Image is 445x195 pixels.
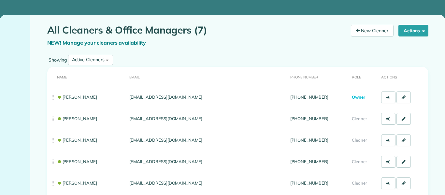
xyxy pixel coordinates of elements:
[47,39,146,46] a: NEW! Manage your cleaners availability
[349,67,379,87] th: Role
[72,56,105,63] div: Active Cleaners
[290,159,328,164] a: [PHONE_NUMBER]
[290,180,328,186] a: [PHONE_NUMBER]
[398,25,428,36] button: Actions
[290,116,328,121] a: [PHONE_NUMBER]
[352,180,367,186] span: Cleaner
[127,87,288,108] td: [EMAIL_ADDRESS][DOMAIN_NAME]
[57,137,97,143] a: [PERSON_NAME]
[290,94,328,100] a: [PHONE_NUMBER]
[379,67,428,87] th: Actions
[127,173,288,194] td: [EMAIL_ADDRESS][DOMAIN_NAME]
[127,67,288,87] th: Email
[57,94,97,100] a: [PERSON_NAME]
[127,151,288,173] td: [EMAIL_ADDRESS][DOMAIN_NAME]
[352,116,367,121] span: Cleaner
[352,137,367,143] span: Cleaner
[352,159,367,164] span: Cleaner
[47,57,68,63] label: Showing
[288,67,349,87] th: Phone number
[351,25,394,36] a: New Cleaner
[127,108,288,130] td: [EMAIL_ADDRESS][DOMAIN_NAME]
[352,94,365,100] span: Owner
[57,180,97,186] a: [PERSON_NAME]
[127,130,288,151] td: [EMAIL_ADDRESS][DOMAIN_NAME]
[290,137,328,143] a: [PHONE_NUMBER]
[47,25,346,35] h1: All Cleaners & Office Managers (7)
[57,116,97,121] a: [PERSON_NAME]
[47,67,127,87] th: Name
[57,159,97,164] a: [PERSON_NAME]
